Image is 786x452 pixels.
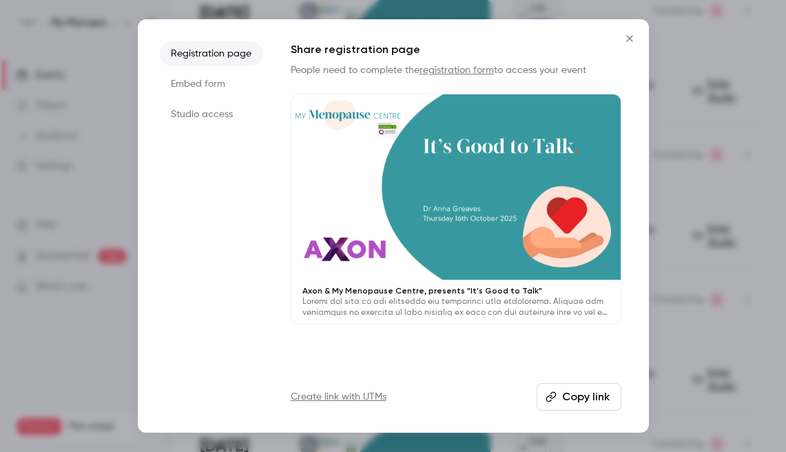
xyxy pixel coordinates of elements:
[291,390,386,404] a: Create link with UTMs
[291,41,621,58] h1: Share registration page
[291,63,621,77] p: People need to complete the to access your event
[160,72,263,96] li: Embed form
[420,65,494,75] a: registration form
[302,296,610,318] p: Loremi dol sita co adi elitseddo eiu temporinci utla etdolorema. Aliquae adm veniamquis no exerci...
[537,383,621,411] button: Copy link
[302,285,610,296] p: Axon & My Menopause Centre, presents "It's Good to Talk"
[160,41,263,66] li: Registration page
[160,102,263,127] li: Studio access
[616,25,643,52] button: Close
[291,94,621,325] a: Axon & My Menopause Centre, presents "It's Good to Talk"Loremi dol sita co adi elitseddo eiu temp...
